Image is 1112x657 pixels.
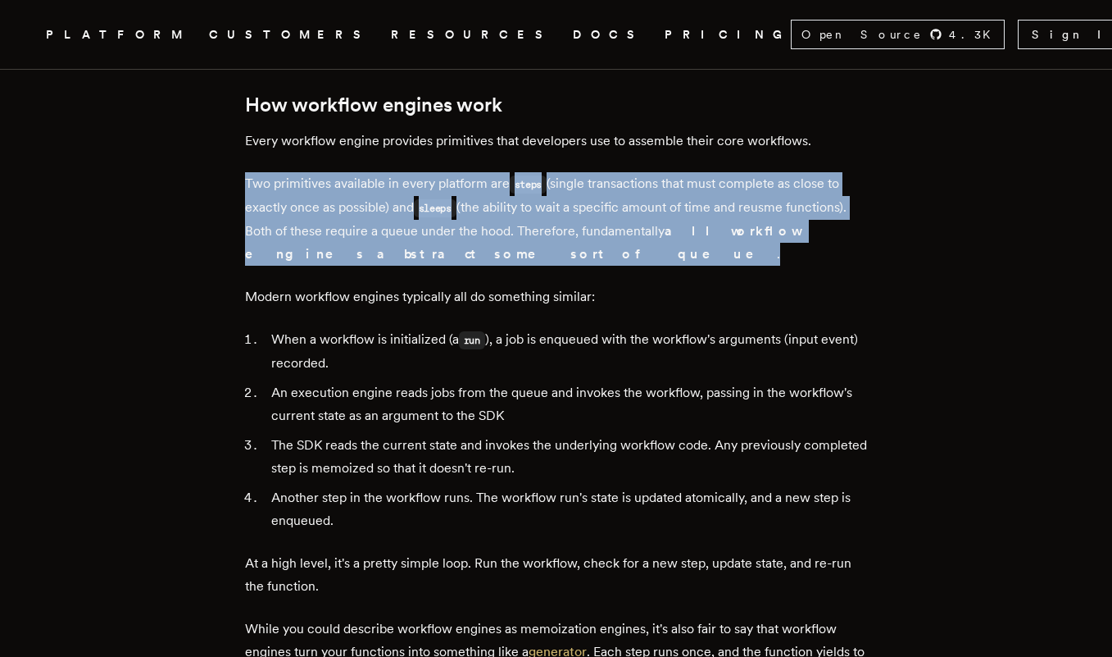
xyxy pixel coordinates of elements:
button: PLATFORM [46,25,189,45]
button: RESOURCES [391,25,553,45]
li: The SDK reads the current state and invokes the underlying workflow code. Any previously complete... [266,434,868,480]
span: 4.3 K [949,26,1001,43]
a: PRICING [665,25,791,45]
p: Modern workflow engines typically all do something similar: [245,285,868,308]
strong: all workflow engines abstract some sort of queue [245,223,797,262]
li: Another step in the workflow runs. The workflow run's state is updated atomically, and a new step... [266,486,868,532]
li: An execution engine reads jobs from the queue and invokes the workflow, passing in the workflow's... [266,381,868,427]
li: When a workflow is initialized (a ), a job is enqueued with the workflow's arguments (input event... [266,328,868,375]
a: DOCS [573,25,645,45]
code: run [459,331,485,349]
a: CUSTOMERS [209,25,371,45]
p: Every workflow engine provides primitives that developers use to assemble their core workflows. [245,130,868,153]
span: Open Source [801,26,923,43]
code: sleeps [414,199,456,217]
h2: How workflow engines work [245,94,868,116]
p: Two primitives available in every platform are (single transactions that must complete as close t... [245,172,868,266]
p: At a high level, it's a pretty simple loop. Run the workflow, check for a new step, update state,... [245,552,868,598]
code: steps [510,176,547,194]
